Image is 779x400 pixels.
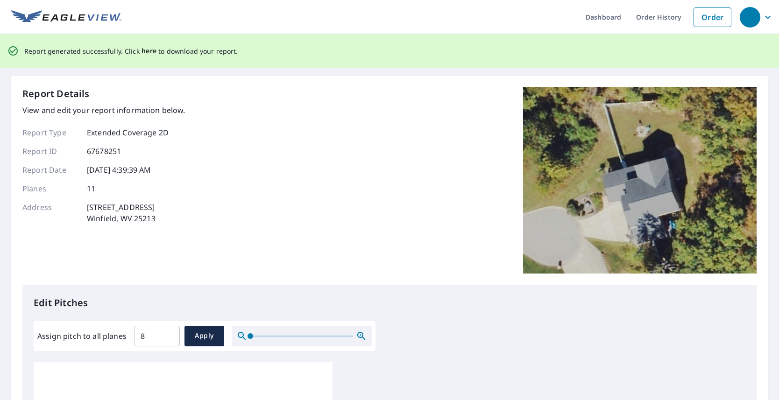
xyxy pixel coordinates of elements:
p: [STREET_ADDRESS] Winfield, WV 25213 [87,202,156,224]
p: Planes [22,183,78,194]
input: 00.0 [134,323,180,349]
p: Report generated successfully. Click to download your report. [24,45,238,57]
p: Report Date [22,164,78,175]
p: View and edit your report information below. [22,105,185,116]
p: Report Details [22,87,90,101]
label: Assign pitch to all planes [37,330,127,342]
button: Apply [184,326,224,346]
p: Address [22,202,78,224]
img: EV Logo [11,10,121,24]
p: 11 [87,183,95,194]
a: Order [694,7,731,27]
button: here [142,45,157,57]
img: Top image [523,87,757,274]
p: Extended Coverage 2D [87,127,169,138]
p: Report Type [22,127,78,138]
p: Edit Pitches [34,296,745,310]
p: Report ID [22,146,78,157]
p: [DATE] 4:39:39 AM [87,164,151,175]
span: Apply [192,330,217,342]
p: 67678251 [87,146,121,157]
